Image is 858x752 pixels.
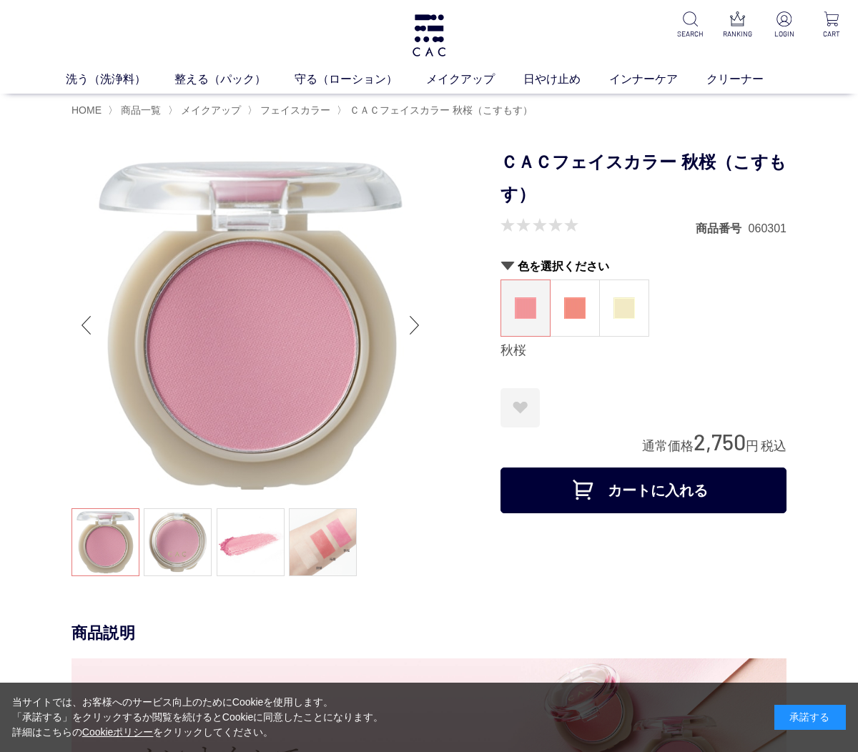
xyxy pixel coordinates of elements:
div: Previous slide [71,297,100,354]
span: メイクアップ [181,104,241,116]
div: 秋桜 [500,342,786,360]
a: 柘榴 [551,280,599,336]
div: 承諾する [774,705,846,730]
p: LOGIN [769,29,799,39]
a: SEARCH [675,11,705,39]
a: フェイスカラー [257,104,330,116]
a: 鈴蘭 [600,280,649,336]
dd: 060301 [749,221,786,236]
a: RANKING [722,11,752,39]
span: ＣＡＣフェイスカラー 秋桜（こすもす） [350,104,533,116]
dl: 鈴蘭 [599,279,649,337]
div: 当サイトでは、お客様へのサービス向上のためにCookieを使用します。 「承諾する」をクリックするか閲覧を続けるとCookieに同意したことになります。 詳細はこちらの をクリックしてください。 [12,695,384,740]
img: 鈴蘭 [613,297,635,319]
img: logo [410,14,448,56]
div: Next slide [400,297,429,354]
a: お気に入りに登録する [500,388,540,427]
span: 2,750 [694,428,746,455]
div: 商品説明 [71,623,786,643]
a: Cookieポリシー [82,726,154,738]
a: 整える（パック） [174,71,295,88]
span: 商品一覧 [121,104,161,116]
img: 柘榴 [564,297,586,319]
a: ＣＡＣフェイスカラー 秋桜（こすもす） [347,104,533,116]
span: 税込 [761,439,786,453]
li: 〉 [168,104,245,117]
button: カートに入れる [500,467,786,513]
img: 秋桜 [515,297,536,319]
a: メイクアップ [178,104,241,116]
img: ＣＡＣフェイスカラー 秋桜（こすもす） 秋桜 [71,147,429,504]
span: 円 [746,439,759,453]
h1: ＣＡＣフェイスカラー 秋桜（こすもす） [500,147,786,211]
li: 〉 [247,104,334,117]
a: 商品一覧 [118,104,161,116]
a: 洗う（洗浄料） [66,71,174,88]
a: 日やけ止め [523,71,609,88]
p: SEARCH [675,29,705,39]
dt: 商品番号 [696,221,749,236]
a: メイクアップ [426,71,523,88]
a: 守る（ローション） [295,71,426,88]
a: CART [817,11,847,39]
span: フェイスカラー [260,104,330,116]
a: HOME [71,104,102,116]
li: 〉 [337,104,536,117]
a: LOGIN [769,11,799,39]
dl: 柘榴 [550,279,600,337]
a: インナーケア [609,71,706,88]
dl: 秋桜 [500,279,551,337]
p: RANKING [722,29,752,39]
h2: 色を選択ください [500,259,786,274]
p: CART [817,29,847,39]
a: クリーナー [706,71,792,88]
span: 通常価格 [642,439,694,453]
li: 〉 [108,104,164,117]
